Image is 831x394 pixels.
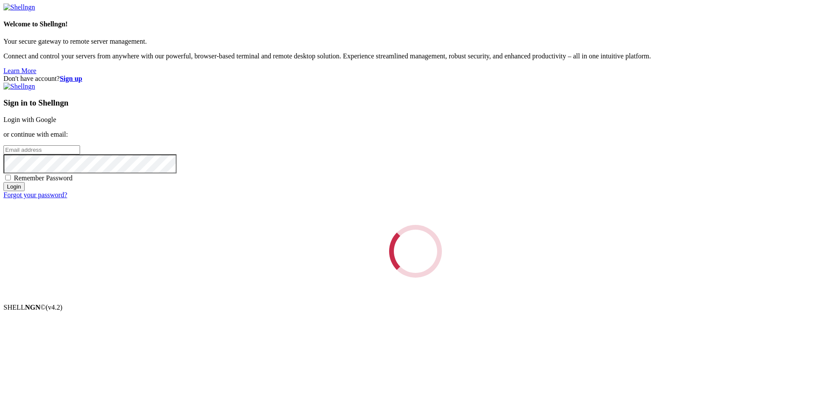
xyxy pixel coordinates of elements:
a: Sign up [60,75,82,82]
img: Shellngn [3,83,35,90]
h3: Sign in to Shellngn [3,98,828,108]
a: Login with Google [3,116,56,123]
p: Your secure gateway to remote server management. [3,38,828,45]
span: Remember Password [14,174,73,182]
a: Forgot your password? [3,191,67,199]
a: Learn More [3,67,36,74]
b: NGN [25,304,41,311]
img: Shellngn [3,3,35,11]
input: Remember Password [5,175,11,180]
span: 4.2.0 [46,304,63,311]
input: Email address [3,145,80,154]
p: Connect and control your servers from anywhere with our powerful, browser-based terminal and remo... [3,52,828,60]
input: Login [3,182,25,191]
p: or continue with email: [3,131,828,138]
div: Loading... [389,225,442,278]
h4: Welcome to Shellngn! [3,20,828,28]
span: SHELL © [3,304,62,311]
div: Don't have account? [3,75,828,83]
